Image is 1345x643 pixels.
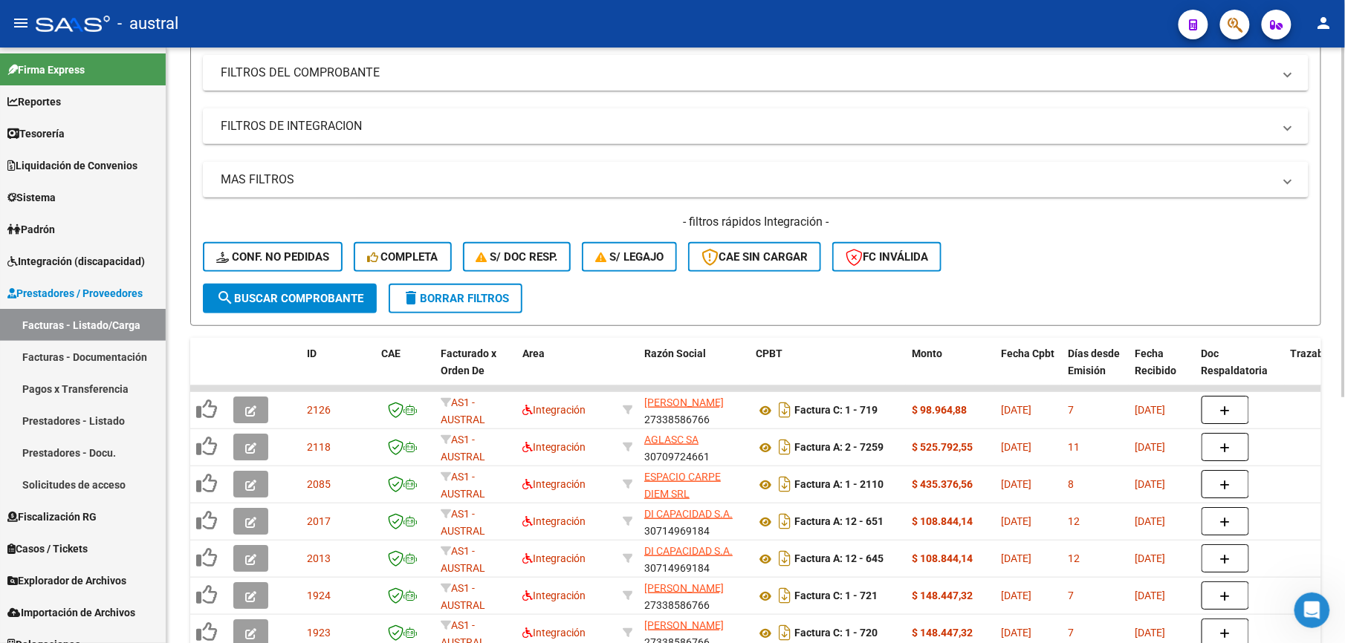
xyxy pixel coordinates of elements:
strong: $ 525.792,55 [912,441,973,453]
span: 7 [1068,590,1074,601]
div: Gracias, [219,325,285,358]
button: FC Inválida [832,242,942,272]
span: [DATE] [1001,404,1031,416]
div: Soporte dice… [12,447,285,495]
span: Integración [522,441,586,453]
span: AS1 - AUSTRAL SALUD RNAS [441,471,502,517]
div: Por lo tanto pueden proceder a importarlo [12,447,244,494]
span: Area [522,347,545,359]
span: AGLASC SA [644,434,699,445]
div: [PERSON_NAME], lo esta revisando sistemas, si no esta para hoy mañana nos contactamos con usted [24,35,232,79]
datatable-header-cell: ID [301,338,375,403]
i: Descargar documento [775,546,794,570]
span: Integración [522,552,586,564]
span: Conf. no pedidas [216,250,329,264]
div: 27338586766 [644,394,744,425]
span: DI CAPACIDAD S.A. [644,508,733,520]
span: Facturado x Orden De [441,347,496,376]
span: Prestadores / Proveedores [7,285,143,301]
span: [DATE] [1001,590,1031,601]
span: Sistema [7,189,56,206]
span: AS1 - AUSTRAL SALUD RNAS [441,434,502,480]
span: [DATE] [1135,515,1165,527]
datatable-header-cell: Fecha Recibido [1129,338,1196,403]
mat-expansion-panel-header: FILTROS DE INTEGRACION [203,108,1309,144]
i: Descargar documento [775,398,794,422]
i: Descargar documento [775,584,794,607]
datatable-header-cell: Monto [906,338,995,403]
strong: Factura C: 1 - 720 [794,627,878,639]
span: AS1 - AUSTRAL SALUD RNAS [441,508,502,554]
span: [DATE] [1001,627,1031,639]
textarea: Escribe un mensaje... [13,455,285,480]
datatable-header-cell: Doc Respaldatoria [1196,338,1285,403]
button: CAE SIN CARGAR [688,242,821,272]
span: ID [307,347,317,359]
span: AS1 - AUSTRAL SALUD RNAS [441,545,502,591]
div: Cecilia dice… [12,99,285,144]
div: Cecilia dice… [12,163,285,266]
span: [DATE] [1001,441,1031,453]
h1: Fin [72,14,90,25]
span: CAE [381,347,401,359]
span: Integración [522,404,586,416]
button: Conf. no pedidas [203,242,343,272]
i: Descargar documento [775,509,794,533]
span: [PERSON_NAME] [644,619,724,631]
strong: Factura C: 1 - 719 [794,405,878,417]
i: Descargar documento [775,435,794,459]
strong: $ 98.964,88 [912,404,967,416]
div: Soporte dice… [12,266,285,324]
span: Fecha Recibido [1135,347,1176,376]
div: Buenos dias Cecilia. Ya verificamos y le indicamos [24,275,232,304]
span: Reportes [7,94,61,110]
strong: $ 108.844,14 [912,552,973,564]
span: Integración [522,627,586,639]
span: 1924 [307,590,331,601]
strong: Factura A: 12 - 651 [794,516,884,528]
span: FC Inválida [846,250,928,264]
span: [DATE] [1135,590,1165,601]
mat-icon: person [1315,14,1333,32]
div: 30709724661 [644,431,744,463]
span: ESPACIO CARPE DIEM SRL [644,471,721,500]
span: [DATE] [1001,478,1031,490]
span: [DATE] [1001,552,1031,564]
span: Fiscalización RG [7,509,97,525]
button: Inicio [259,6,288,34]
span: Integración [522,515,586,527]
span: 1923 [307,627,331,639]
div: Buenas tardes! la semana pasada estuve de licencia y me habia quedado pendiente esto.Me podras in... [54,163,285,254]
span: Importación de Archivos [7,604,135,621]
mat-icon: menu [12,14,30,32]
strong: Factura C: 1 - 721 [794,590,878,602]
div: Florencia dice… [12,26,285,99]
mat-expansion-panel-header: FILTROS DEL COMPROBANTE [203,55,1309,91]
span: Integración [522,478,586,490]
span: 2126 [307,404,331,416]
span: S/ legajo [595,250,664,264]
div: 30717056295 [644,469,744,500]
span: Completa [367,250,438,264]
strong: Factura A: 1 - 2110 [794,479,884,491]
div: Me comentó el chico de sistemas que esta solucionado el tipo de comprobante que faltaba para que ... [24,378,232,436]
div: Cecilia dice… [12,325,285,370]
button: Completa [354,242,452,272]
span: CAE SIN CARGAR [701,250,808,264]
span: [DATE] [1135,478,1165,490]
div: Soporte dice… [12,369,285,446]
div: 30714969184 [644,506,744,537]
span: 11 [1068,441,1080,453]
mat-icon: delete [402,289,420,307]
span: Fecha Cpbt [1001,347,1054,359]
span: S/ Doc Resp. [476,250,558,264]
span: DI CAPACIDAD S.A. [644,545,733,557]
div: agosto 12 [12,143,285,163]
span: Doc Respaldatoria [1202,347,1268,376]
span: Casos / Tickets [7,541,88,557]
div: Buenas tardes! la semana pasada estuve de licencia y me habia quedado pendiente esto. Me podras i... [65,172,273,245]
datatable-header-cell: Fecha Cpbt [995,338,1062,403]
div: [PERSON_NAME], lo esta revisando sistemas, si no esta para hoy mañana nos contactamos con usted [12,26,244,88]
strong: $ 435.376,56 [912,478,973,490]
span: Tesorería [7,125,65,142]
